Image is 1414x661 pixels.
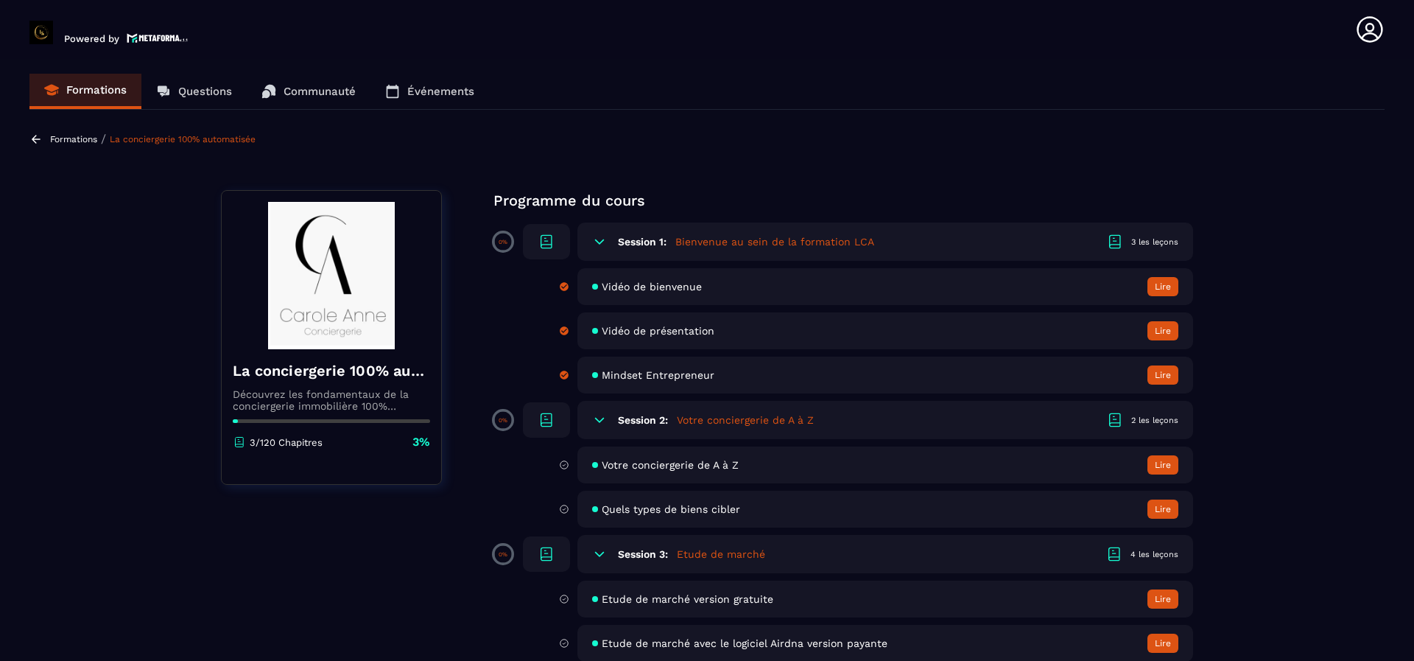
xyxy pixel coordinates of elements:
p: 3/120 Chapitres [250,437,323,448]
div: 2 les leçons [1131,415,1178,426]
h5: Etude de marché [677,547,765,562]
a: Événements [370,74,489,109]
p: 0% [499,417,507,424]
img: logo [127,32,189,44]
button: Lire [1147,500,1178,519]
img: logo-branding [29,21,53,44]
span: Etude de marché version gratuite [602,593,773,605]
h4: La conciergerie 100% automatisée [233,360,430,381]
button: Lire [1147,455,1178,475]
span: Vidéo de bienvenue [602,281,702,293]
p: Formations [66,83,127,97]
button: Lire [1147,277,1178,296]
button: Lire [1147,321,1178,340]
p: Powered by [64,33,119,44]
button: Lire [1147,634,1178,653]
button: Lire [1147,366,1178,385]
p: Questions [178,85,232,98]
p: 3% [412,434,430,450]
span: / [101,132,106,146]
span: Etude de marché avec le logiciel Airdna version payante [602,637,887,649]
div: 3 les leçons [1131,237,1178,248]
a: Communauté [247,74,370,109]
h6: Session 2: [618,414,668,426]
span: Quels types de biens cibler [602,503,740,515]
p: 0% [499,551,507,558]
a: La conciergerie 100% automatisée [110,134,256,144]
h6: Session 1: [618,236,666,248]
h5: Votre conciergerie de A à Z [677,413,814,427]
p: Découvrez les fondamentaux de la conciergerie immobilière 100% automatisée. Cette formation est c... [233,388,430,412]
p: 0% [499,239,507,245]
a: Formations [29,74,141,109]
span: Vidéo de présentation [602,325,714,337]
h5: Bienvenue au sein de la formation LCA [675,234,874,249]
p: Événements [407,85,474,98]
div: 4 les leçons [1130,549,1178,560]
button: Lire [1147,590,1178,609]
a: Questions [141,74,247,109]
a: Formations [50,134,97,144]
p: Communauté [284,85,356,98]
span: Votre conciergerie de A à Z [602,459,739,471]
span: Mindset Entrepreneur [602,369,714,381]
p: Programme du cours [493,190,1193,211]
h6: Session 3: [618,548,668,560]
img: banner [233,202,430,349]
